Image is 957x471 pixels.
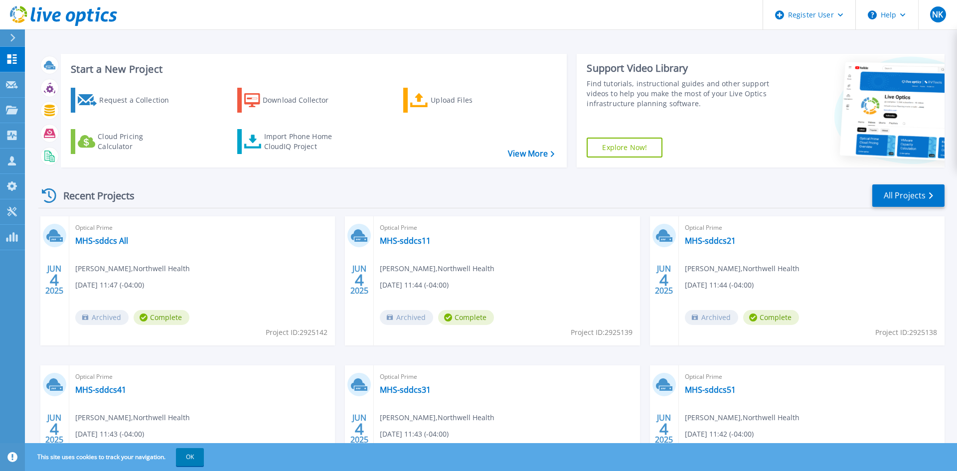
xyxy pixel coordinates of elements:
div: Find tutorials, instructional guides and other support videos to help you make the most of your L... [587,79,774,109]
div: Cloud Pricing Calculator [98,132,177,152]
span: [DATE] 11:42 (-04:00) [685,429,754,440]
span: 4 [50,276,59,284]
a: Upload Files [403,88,514,113]
div: Import Phone Home CloudIQ Project [264,132,342,152]
div: Recent Projects [38,183,148,208]
a: Request a Collection [71,88,182,113]
a: Explore Now! [587,138,662,157]
div: Download Collector [263,90,342,110]
span: 4 [659,276,668,284]
div: JUN 2025 [45,411,64,447]
div: Support Video Library [587,62,774,75]
span: [DATE] 11:47 (-04:00) [75,280,144,291]
a: MHS-sddcs All [75,236,128,246]
a: MHS-sddcs31 [380,385,431,395]
div: JUN 2025 [654,262,673,298]
span: Optical Prime [685,222,939,233]
span: [DATE] 11:43 (-04:00) [75,429,144,440]
span: [PERSON_NAME] , Northwell Health [75,412,190,423]
span: [PERSON_NAME] , Northwell Health [685,412,799,423]
span: 4 [355,276,364,284]
span: This site uses cookies to track your navigation. [27,448,204,466]
span: Optical Prime [380,222,634,233]
div: JUN 2025 [350,411,369,447]
span: 4 [50,425,59,433]
div: JUN 2025 [45,262,64,298]
div: JUN 2025 [350,262,369,298]
span: Optical Prime [75,371,329,382]
div: Request a Collection [99,90,179,110]
a: All Projects [872,184,945,207]
span: [PERSON_NAME] , Northwell Health [685,263,799,274]
a: MHS-sddcs21 [685,236,736,246]
span: Complete [134,310,189,325]
a: Download Collector [237,88,348,113]
span: Archived [685,310,738,325]
a: MHS-sddcs11 [380,236,431,246]
span: [PERSON_NAME] , Northwell Health [380,263,494,274]
a: MHS-sddcs51 [685,385,736,395]
span: NK [932,10,943,18]
span: Optical Prime [380,371,634,382]
a: Cloud Pricing Calculator [71,129,182,154]
span: 4 [659,425,668,433]
button: OK [176,448,204,466]
span: Optical Prime [75,222,329,233]
span: Project ID: 2925139 [571,327,633,338]
span: Archived [380,310,433,325]
span: 4 [355,425,364,433]
div: JUN 2025 [654,411,673,447]
span: Archived [75,310,129,325]
span: [DATE] 11:44 (-04:00) [380,280,449,291]
span: [PERSON_NAME] , Northwell Health [380,412,494,423]
div: Upload Files [431,90,510,110]
span: [DATE] 11:44 (-04:00) [685,280,754,291]
span: Complete [743,310,799,325]
span: Project ID: 2925138 [875,327,937,338]
span: [PERSON_NAME] , Northwell Health [75,263,190,274]
a: View More [508,149,554,158]
span: Project ID: 2925142 [266,327,327,338]
a: MHS-sddcs41 [75,385,126,395]
span: [DATE] 11:43 (-04:00) [380,429,449,440]
h3: Start a New Project [71,64,554,75]
span: Optical Prime [685,371,939,382]
span: Complete [438,310,494,325]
